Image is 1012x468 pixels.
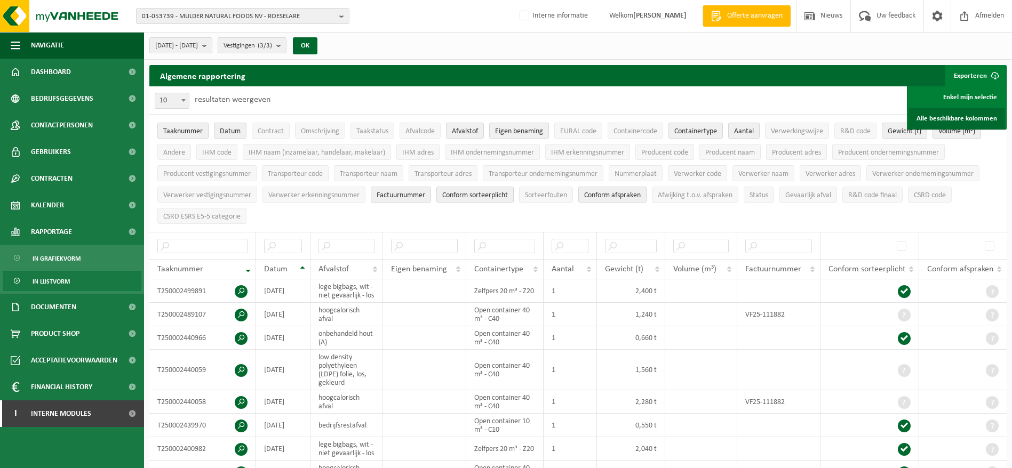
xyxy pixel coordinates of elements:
[771,127,823,135] span: Verwerkingswijze
[157,187,257,203] button: Verwerker vestigingsnummerVerwerker vestigingsnummer: Activate to sort
[256,350,310,390] td: [DATE]
[674,170,721,178] span: Verwerker code
[402,149,434,157] span: IHM adres
[202,149,232,157] span: IHM code
[31,139,71,165] span: Gebruikers
[409,165,477,181] button: Transporteur adresTransporteur adres: Activate to sort
[933,123,981,139] button: Volume (m³)Volume (m³): Activate to sort
[866,165,979,181] button: Verwerker ondernemingsnummerVerwerker ondernemingsnummer: Activate to sort
[436,187,514,203] button: Conform sorteerplicht : Activate to sort
[615,170,657,178] span: Nummerplaat
[377,191,425,199] span: Factuurnummer
[483,165,603,181] button: Transporteur ondernemingsnummerTransporteur ondernemingsnummer : Activate to sort
[737,390,820,414] td: VF25-111882
[909,86,1005,108] a: Enkel mijn selectie
[466,414,544,437] td: Open container 10 m³ - C10
[256,414,310,437] td: [DATE]
[766,144,827,160] button: Producent adresProducent adres: Activate to sort
[163,170,251,178] span: Producent vestigingsnummer
[945,65,1006,86] button: Exporteren
[136,8,349,24] button: 01-053739 - MULDER NATURAL FOODS NV - ROESELARE
[256,303,310,326] td: [DATE]
[256,437,310,461] td: [DATE]
[806,170,855,178] span: Verwerker adres
[293,37,317,54] button: OK
[356,127,388,135] span: Taakstatus
[609,165,663,181] button: NummerplaatNummerplaat: Activate to sort
[163,213,241,221] span: CSRD ESRS E5-5 categorie
[157,208,246,224] button: CSRD ESRS E5-5 categorieCSRD ESRS E5-5 categorie: Activate to sort
[33,271,70,292] span: In lijstvorm
[838,149,939,157] span: Producent ondernemingsnummer
[157,144,191,160] button: AndereAndere: Activate to sort
[635,144,694,160] button: Producent codeProducent code: Activate to sort
[264,265,288,273] span: Datum
[258,127,284,135] span: Contract
[149,350,256,390] td: T250002440059
[391,265,447,273] span: Eigen benaming
[149,37,212,53] button: [DATE] - [DATE]
[544,326,597,350] td: 1
[249,149,385,157] span: IHM naam (inzamelaar, handelaar, makelaar)
[597,390,665,414] td: 2,280 t
[195,95,270,104] label: resultaten weergeven
[466,350,544,390] td: Open container 40 m³ - C40
[31,32,64,59] span: Navigatie
[848,191,897,199] span: R&D code finaal
[466,303,544,326] td: Open container 40 m³ - C40
[31,347,117,374] span: Acceptatievoorwaarden
[554,123,602,139] button: EURAL codeEURAL code: Activate to sort
[597,414,665,437] td: 0,550 t
[734,127,754,135] span: Aantal
[489,123,549,139] button: Eigen benamingEigen benaming: Activate to sort
[772,149,821,157] span: Producent adres
[31,112,93,139] span: Contactpersonen
[400,123,441,139] button: AfvalcodeAfvalcode: Activate to sort
[163,127,203,135] span: Taaknummer
[842,187,903,203] button: R&D code finaalR&amp;D code finaal: Activate to sort
[318,265,349,273] span: Afvalstof
[668,123,723,139] button: ContainertypeContainertype: Activate to sort
[888,127,921,135] span: Gewicht (t)
[705,149,755,157] span: Producent naam
[149,390,256,414] td: T250002440058
[744,187,774,203] button: StatusStatus: Activate to sort
[728,123,760,139] button: AantalAantal: Activate to sort
[256,279,310,303] td: [DATE]
[544,279,597,303] td: 1
[340,170,397,178] span: Transporteur naam
[668,165,727,181] button: Verwerker codeVerwerker code: Activate to sort
[31,219,72,245] span: Rapportage
[11,400,20,427] span: I
[415,170,472,178] span: Transporteur adres
[220,127,241,135] span: Datum
[310,303,383,326] td: hoogcalorisch afval
[31,294,76,320] span: Documenten
[31,165,73,192] span: Contracten
[157,123,209,139] button: TaaknummerTaaknummer: Activate to remove sorting
[489,170,597,178] span: Transporteur ondernemingsnummer
[466,326,544,350] td: Open container 40 m³ - C40
[699,144,761,160] button: Producent naamProducent naam: Activate to sort
[262,187,365,203] button: Verwerker erkenningsnummerVerwerker erkenningsnummer: Activate to sort
[832,144,945,160] button: Producent ondernemingsnummerProducent ondernemingsnummer: Activate to sort
[396,144,440,160] button: IHM adresIHM adres: Activate to sort
[544,390,597,414] td: 1
[310,390,383,414] td: hoogcalorisch afval
[828,265,905,273] span: Conform sorteerplicht
[445,144,540,160] button: IHM ondernemingsnummerIHM ondernemingsnummer: Activate to sort
[258,42,272,49] count: (3/3)
[544,437,597,461] td: 1
[243,144,391,160] button: IHM naam (inzamelaar, handelaar, makelaar)IHM naam (inzamelaar, handelaar, makelaar): Activate to...
[310,437,383,461] td: lege bigbags, wit - niet gevaarlijk - los
[405,127,435,135] span: Afvalcode
[224,38,272,54] span: Vestigingen
[652,187,738,203] button: Afwijking t.o.v. afsprakenAfwijking t.o.v. afspraken: Activate to sort
[371,187,431,203] button: FactuurnummerFactuurnummer: Activate to sort
[155,93,189,108] span: 10
[834,123,876,139] button: R&D codeR&amp;D code: Activate to sort
[149,414,256,437] td: T250002439970
[658,191,732,199] span: Afwijking t.o.v. afspraken
[31,374,92,400] span: Financial History
[155,93,189,109] span: 10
